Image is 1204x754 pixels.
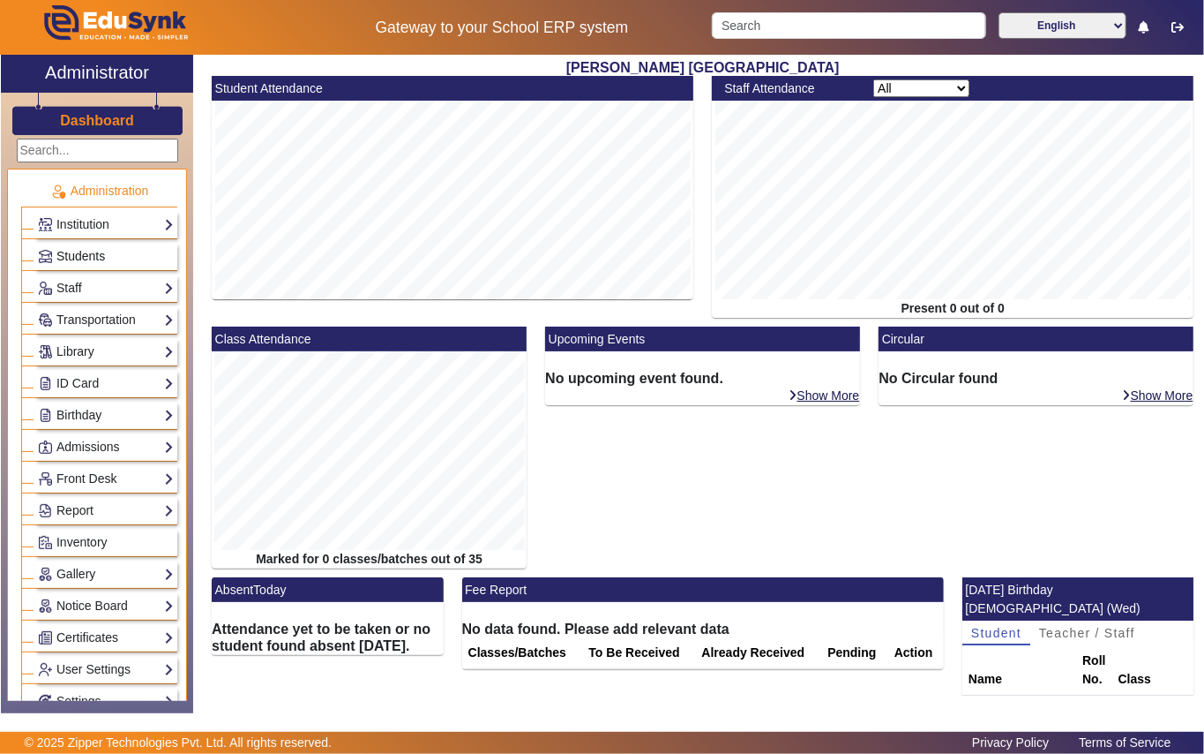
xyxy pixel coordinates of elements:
span: Student [971,627,1021,639]
img: Administration.png [50,184,66,200]
div: Staff Attendance [715,79,864,98]
mat-card-header: Student Attendance [212,76,693,101]
th: Action [888,637,944,669]
span: Students [56,249,105,263]
h5: Gateway to your School ERP system [310,19,692,37]
a: Students [38,246,174,267]
a: Administrator [1,55,193,93]
h2: [PERSON_NAME] [GEOGRAPHIC_DATA] [203,59,1203,76]
h6: Attendance yet to be taken or no student found absent [DATE]. [212,621,444,654]
th: Classes/Batches [462,637,583,669]
mat-card-header: Class Attendance [212,327,527,351]
span: Inventory [56,535,108,549]
th: Name [962,645,1076,696]
mat-card-header: AbsentToday [212,577,444,602]
th: Roll No. [1076,645,1111,696]
h6: No Circular found [879,370,1193,387]
mat-card-header: Upcoming Events [545,327,860,351]
p: Administration [21,182,177,200]
a: Show More [1122,388,1194,403]
td: [PERSON_NAME] [PERSON_NAME] [962,696,1076,746]
img: Inventory.png [39,536,52,549]
mat-card-header: Fee Report [462,577,944,602]
a: Privacy Policy [963,731,1058,754]
td: Jr KG Peace [1111,696,1195,746]
a: Dashboard [59,111,135,130]
h6: No data found. Please add relevant data [462,621,944,637]
h6: No upcoming event found. [545,370,860,387]
a: Terms of Service [1070,731,1179,754]
h3: Dashboard [60,112,134,129]
th: Pending [821,637,888,669]
th: Class [1111,645,1195,696]
td: 19 [1076,696,1111,746]
img: Students.png [39,250,52,263]
input: Search... [17,139,178,162]
input: Search [712,12,986,39]
th: Already Received [696,637,822,669]
span: Teacher / Staff [1039,627,1135,639]
mat-card-header: [DATE] Birthday [DEMOGRAPHIC_DATA] (Wed) [962,577,1194,621]
a: Show More [789,388,861,403]
p: © 2025 Zipper Technologies Pvt. Ltd. All rights reserved. [25,734,333,752]
div: Present 0 out of 0 [712,299,1193,318]
mat-card-header: Circular [879,327,1193,351]
a: Inventory [38,532,174,553]
h2: Administrator [45,62,149,83]
div: Marked for 0 classes/batches out of 35 [212,550,527,569]
th: To Be Received [583,637,696,669]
